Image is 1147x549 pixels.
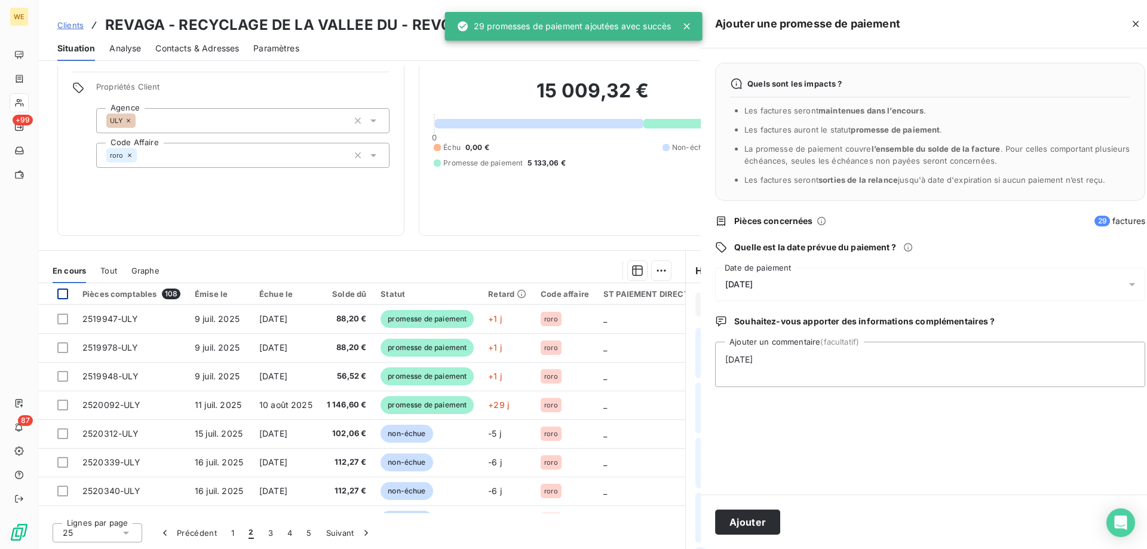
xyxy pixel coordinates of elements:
span: promesse de paiement [851,125,940,134]
span: Les factures auront le statut . [744,125,943,134]
span: Les factures seront . [744,106,926,115]
span: Souhaitez-vous apporter des informations complémentaires ? [734,315,995,327]
span: [DATE] [725,280,753,289]
div: Open Intercom Messenger [1106,508,1135,537]
h5: Ajouter une promesse de paiement [715,16,900,32]
span: Les factures seront jusqu'à date d'expiration si aucun paiement n’est reçu. [744,175,1105,185]
span: La promesse de paiement couvre . Pour celles comportant plusieurs échéances, seules les échéances... [744,144,1130,165]
span: Pièces concernées [734,215,813,227]
button: Ajouter [715,510,780,535]
span: l’ensemble du solde de la facture [872,144,1001,154]
span: sorties de la relance [818,175,898,185]
span: 29 [1095,216,1110,226]
span: Quels sont les impacts ? [747,79,842,88]
span: Quelle est la date prévue du paiement ? [734,241,896,253]
span: factures [1095,215,1146,227]
span: maintenues dans l’encours [818,106,924,115]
